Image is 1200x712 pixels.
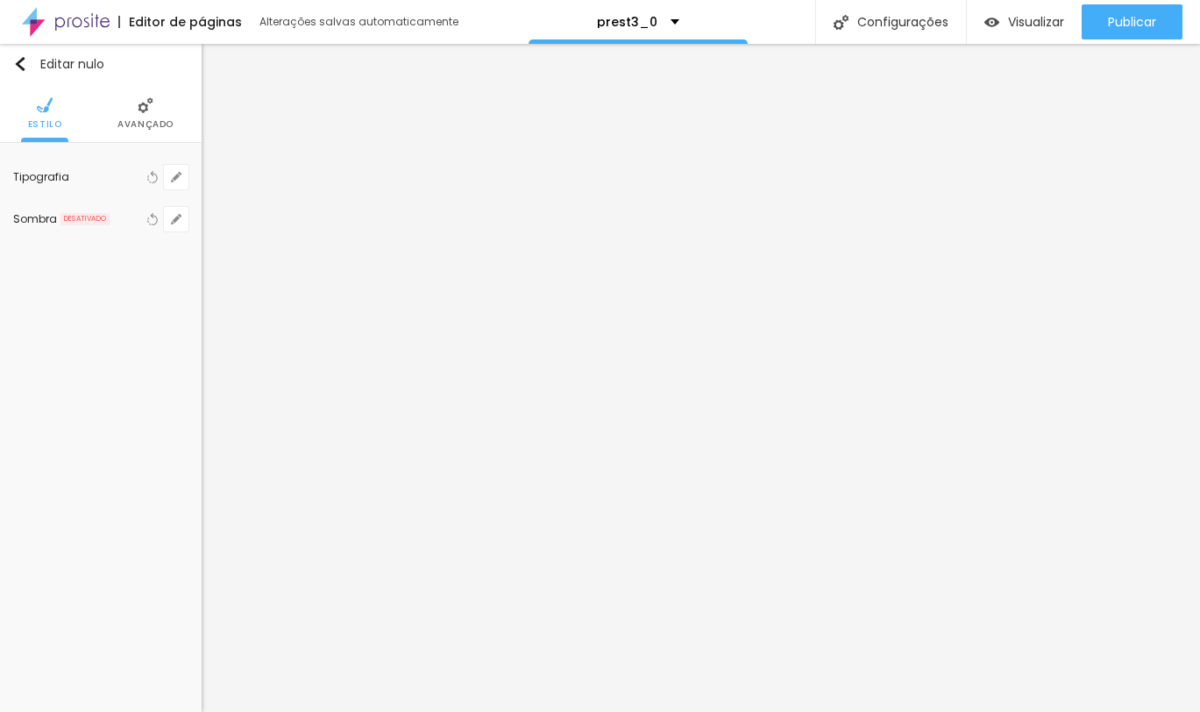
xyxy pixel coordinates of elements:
img: Ícone [13,57,27,71]
font: Tipografia [13,169,69,184]
button: Publicar [1082,4,1182,39]
font: Configurações [857,13,948,31]
iframe: Editor [202,44,1200,712]
img: view-1.svg [984,15,999,30]
font: Editar nulo [40,55,104,73]
button: Visualizar [967,4,1082,39]
img: Ícone [834,15,849,30]
font: DESATIVADO [64,214,106,224]
font: Estilo [28,117,62,131]
img: Ícone [37,97,53,113]
font: Editor de páginas [129,13,242,31]
img: Ícone [138,97,153,113]
font: Alterações salvas automaticamente [259,14,458,29]
font: Sombra [13,211,57,226]
font: Publicar [1108,13,1156,31]
font: Visualizar [1008,13,1064,31]
font: Avançado [117,117,174,131]
font: prest3_0 [597,13,657,31]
